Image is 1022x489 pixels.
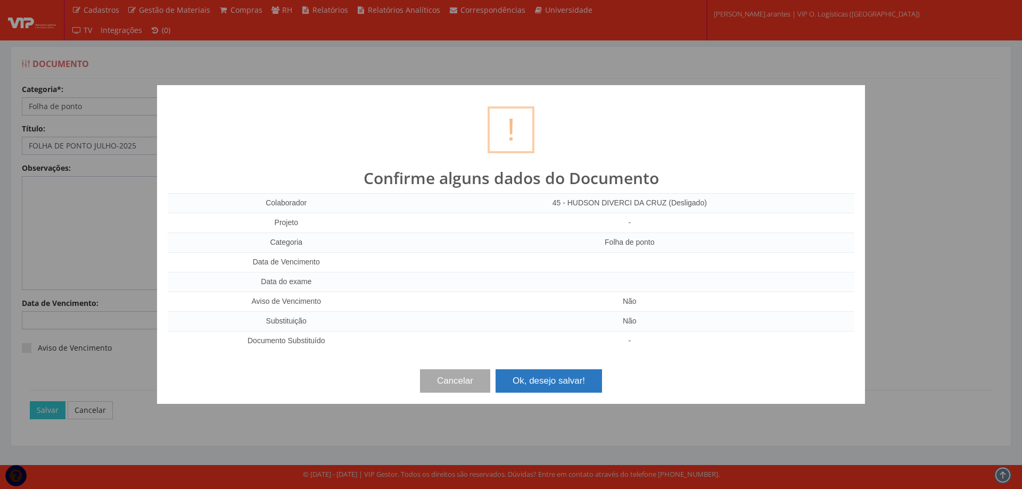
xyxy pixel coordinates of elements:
[405,194,854,213] td: 45 - HUDSON DIVERCI DA CRUZ (Desligado)
[168,194,405,213] td: Colaborador
[420,369,490,393] button: Cancelar
[168,311,405,331] td: Substituição
[168,292,405,311] td: Aviso de Vencimento
[496,369,602,393] button: Ok, desejo salvar!
[168,252,405,272] td: Data de Vencimento
[405,233,854,252] td: Folha de ponto
[405,311,854,331] td: Não
[405,213,854,233] td: -
[168,213,405,233] td: Projeto
[405,331,854,350] td: -
[168,169,854,187] h2: Confirme alguns dados do Documento
[405,292,854,311] td: Não
[168,331,405,350] td: Documento Substituído
[168,233,405,252] td: Categoria
[168,272,405,292] td: Data do exame
[488,106,534,153] div: !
